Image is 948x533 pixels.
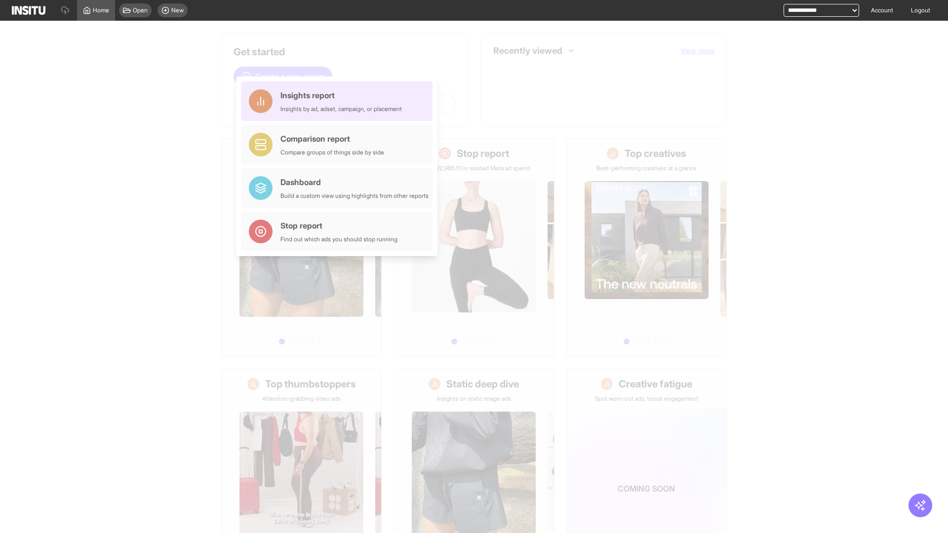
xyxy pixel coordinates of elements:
[93,6,109,14] span: Home
[12,6,45,15] img: Logo
[280,176,429,188] div: Dashboard
[280,192,429,200] div: Build a custom view using highlights from other reports
[280,235,397,243] div: Find out which ads you should stop running
[133,6,148,14] span: Open
[280,133,384,145] div: Comparison report
[280,105,402,113] div: Insights by ad, adset, campaign, or placement
[280,149,384,156] div: Compare groups of things side by side
[171,6,184,14] span: New
[280,89,402,101] div: Insights report
[280,220,397,231] div: Stop report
